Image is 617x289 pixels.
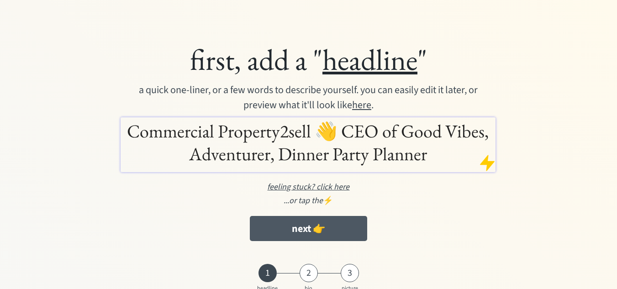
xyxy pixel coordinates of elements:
[123,120,493,165] h1: Commercial Property2sell 👋 CEO of Good Vibes, Adventurer, Dinner Party Planner
[78,194,539,207] div: ⚡️
[341,268,359,278] div: 3
[300,268,318,278] div: 2
[267,181,349,193] u: feeling stuck? click here
[284,195,323,206] em: ...or tap the
[352,98,371,112] u: here
[250,216,367,241] button: next 👉
[322,40,417,79] u: headline
[78,41,539,78] div: first, add a " "
[258,268,277,278] div: 1
[132,83,485,113] div: a quick one-liner, or a few words to describe yourself. you can easily edit it later, or preview ...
